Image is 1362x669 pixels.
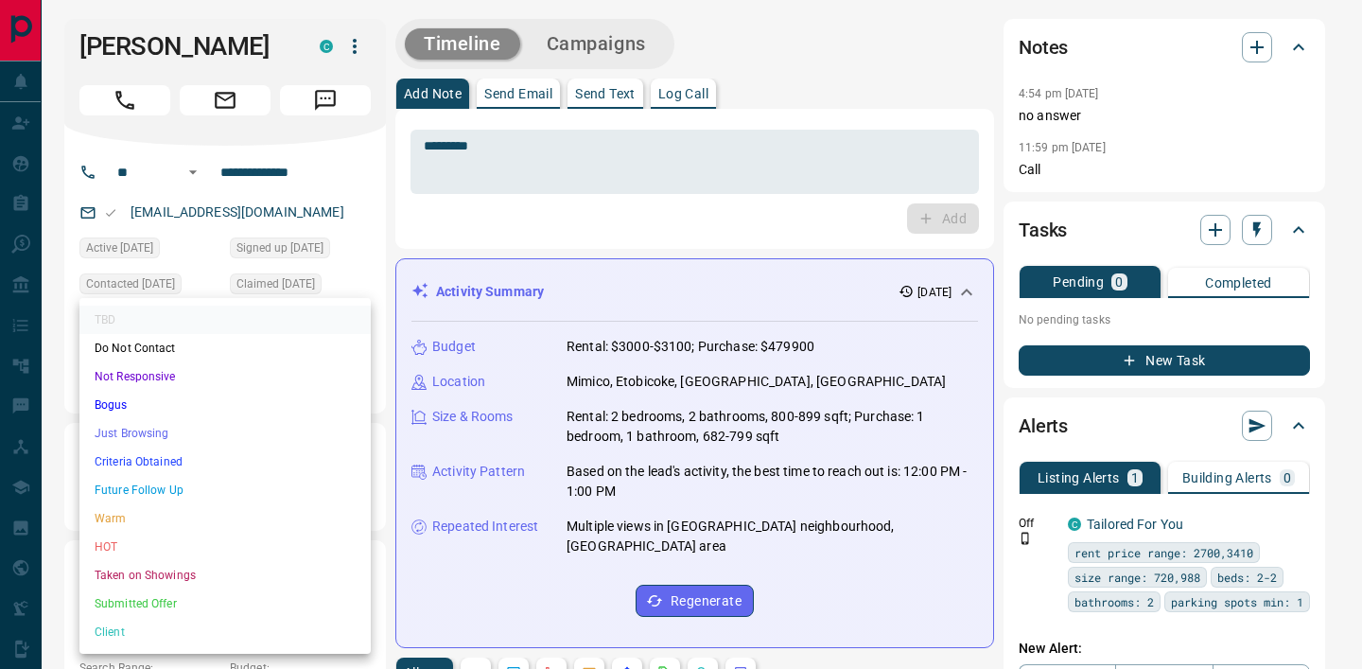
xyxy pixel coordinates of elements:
[79,533,371,561] li: HOT
[79,476,371,504] li: Future Follow Up
[79,334,371,362] li: Do Not Contact
[79,419,371,448] li: Just Browsing
[79,362,371,391] li: Not Responsive
[79,391,371,419] li: Bogus
[79,448,371,476] li: Criteria Obtained
[79,504,371,533] li: Warm
[79,590,371,618] li: Submitted Offer
[79,561,371,590] li: Taken on Showings
[79,618,371,646] li: Client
